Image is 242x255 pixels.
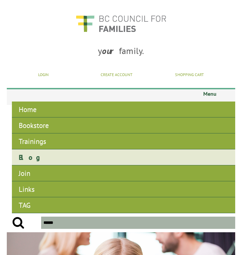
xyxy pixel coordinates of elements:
a: Trainings [12,133,235,149]
a: TAG [12,197,235,213]
a: Shopping Cart [175,72,204,77]
img: BC Council for FAMILIES [75,11,167,36]
div: y family. [7,40,235,65]
a: Blog [12,149,235,165]
span: Menu [7,88,235,102]
a: Create Account [101,72,133,77]
a: Bookstore [12,117,235,133]
a: Home [12,102,235,117]
a: Links [12,181,235,197]
a: Login [38,72,49,77]
strong: our [102,45,119,56]
input: Submit [7,217,30,229]
a: Join [12,165,235,181]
